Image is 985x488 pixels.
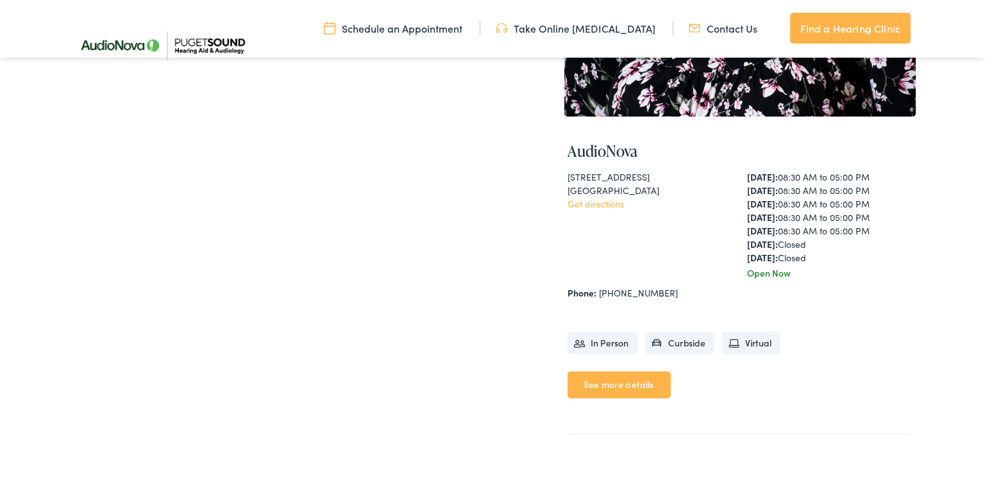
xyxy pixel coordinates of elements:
[747,238,778,250] strong: [DATE]:
[568,142,913,161] h4: AudioNova
[747,197,778,210] strong: [DATE]:
[324,21,462,35] a: Schedule an Appointment
[645,332,714,354] li: Curbside
[747,184,778,197] strong: [DATE]:
[568,286,596,299] strong: Phone:
[689,21,757,35] a: Contact Us
[747,266,913,280] div: Open Now
[747,211,778,224] strong: [DATE]:
[599,286,678,299] a: [PHONE_NUMBER]
[747,224,778,237] strong: [DATE]:
[568,371,671,398] a: See more details
[568,197,624,210] a: Get directions
[790,13,911,44] a: Find a Hearing Clinic
[568,184,733,197] div: [GEOGRAPHIC_DATA]
[496,21,655,35] a: Take Online [MEDICAL_DATA]
[747,251,778,264] strong: [DATE]:
[324,21,335,35] img: utility icon
[496,21,507,35] img: utility icon
[568,170,733,184] div: [STREET_ADDRESS]
[722,332,780,354] li: Virtual
[747,170,778,183] strong: [DATE]:
[747,170,913,264] div: 08:30 AM to 05:00 PM 08:30 AM to 05:00 PM 08:30 AM to 05:00 PM 08:30 AM to 05:00 PM 08:30 AM to 0...
[689,21,700,35] img: utility icon
[568,332,637,354] li: In Person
